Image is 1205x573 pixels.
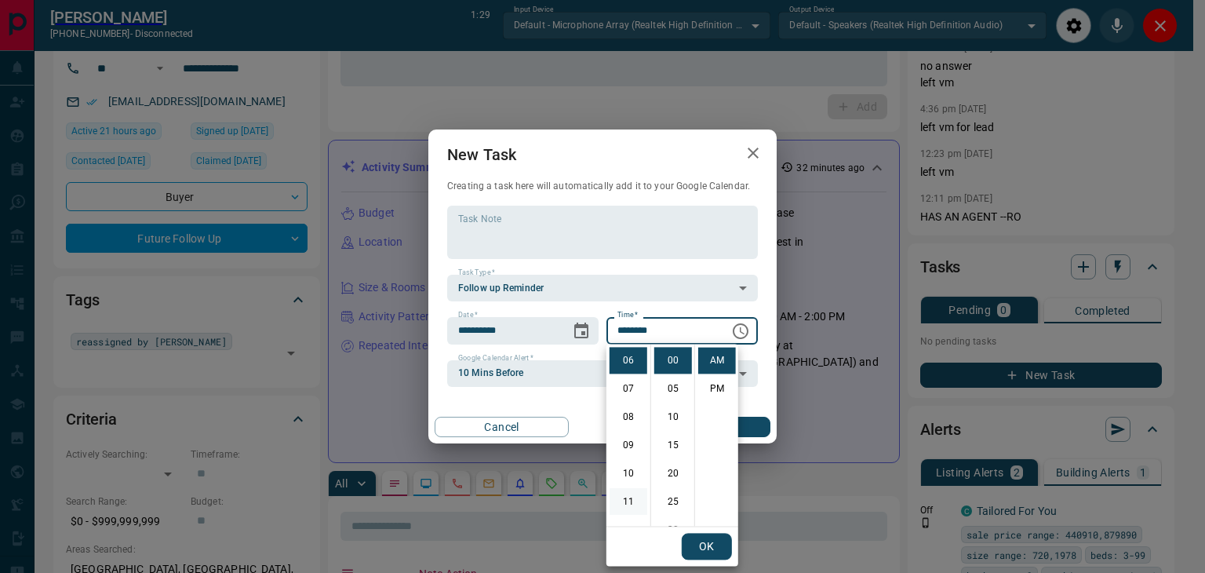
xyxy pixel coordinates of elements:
button: Choose time, selected time is 6:00 AM [725,316,756,347]
li: 5 minutes [654,375,692,402]
li: 5 hours [610,319,647,345]
li: 6 hours [610,347,647,374]
h2: New Task [428,130,535,180]
li: 25 minutes [654,488,692,515]
li: 8 hours [610,403,647,430]
li: 30 minutes [654,516,692,543]
li: PM [698,375,736,402]
li: 0 minutes [654,347,692,374]
ul: Select meridiem [694,344,738,526]
li: 11 hours [610,488,647,515]
label: Google Calendar Alert [458,353,533,363]
button: OK [682,533,732,560]
ul: Select minutes [650,344,694,526]
li: AM [698,347,736,374]
label: Time [617,310,638,320]
button: Cancel [435,417,569,437]
li: 10 minutes [654,403,692,430]
label: Date [458,310,478,320]
li: 9 hours [610,432,647,458]
li: 10 hours [610,460,647,487]
div: 10 Mins Before [447,360,758,387]
ul: Select hours [606,344,650,526]
li: 7 hours [610,375,647,402]
label: Task Type [458,268,495,278]
li: 20 minutes [654,460,692,487]
li: 15 minutes [654,432,692,458]
button: Choose date, selected date is Nov 20, 2025 [566,316,597,347]
div: Follow up Reminder [447,275,758,301]
p: Creating a task here will automatically add it to your Google Calendar. [447,180,758,193]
